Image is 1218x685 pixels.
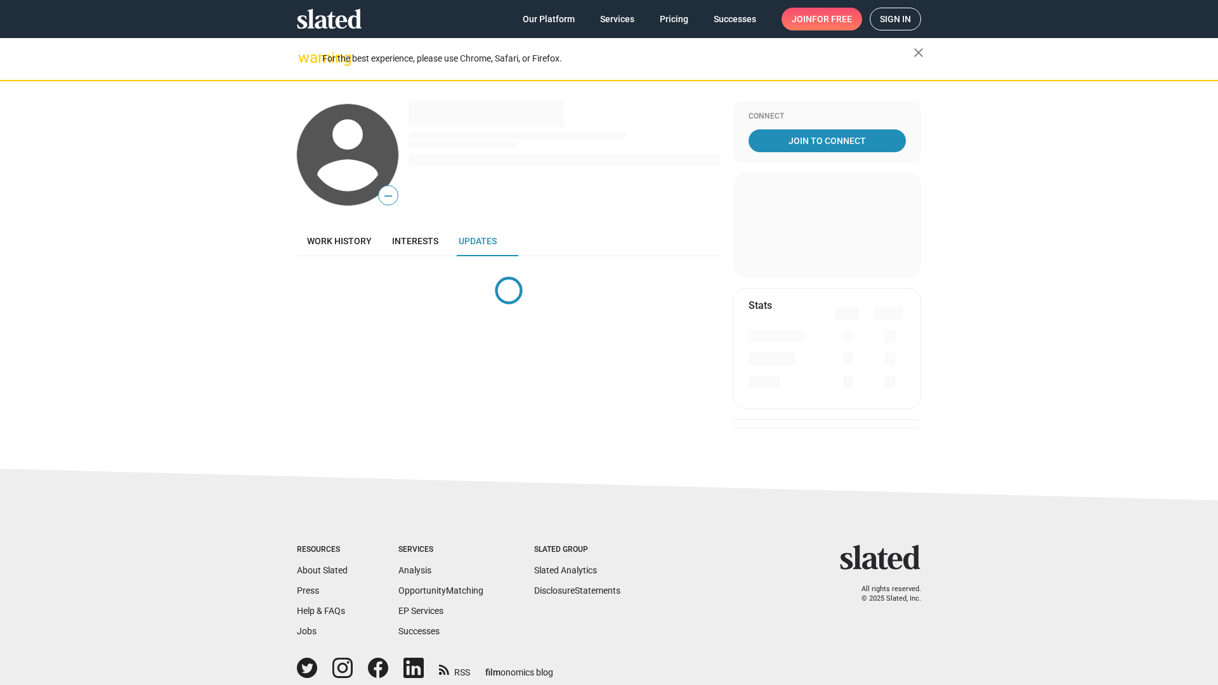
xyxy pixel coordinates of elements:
span: — [379,188,398,204]
a: EP Services [398,606,443,616]
a: Updates [449,226,507,256]
span: Successes [714,8,756,30]
a: RSS [439,659,470,679]
span: Sign in [880,8,911,30]
span: film [485,667,501,677]
div: Slated Group [534,545,620,555]
a: Our Platform [513,8,585,30]
a: OpportunityMatching [398,585,483,596]
a: Press [297,585,319,596]
a: Work history [297,226,382,256]
span: Work history [307,236,372,246]
span: Services [600,8,634,30]
div: Services [398,545,483,555]
span: for free [812,8,852,30]
mat-card-title: Stats [749,299,772,312]
span: Updates [459,236,497,246]
a: Jobs [297,626,317,636]
div: Connect [749,112,906,122]
div: For the best experience, please use Chrome, Safari, or Firefox. [322,50,913,67]
span: Pricing [660,8,688,30]
a: Help & FAQs [297,606,345,616]
mat-icon: warning [298,50,313,65]
span: Interests [392,236,438,246]
mat-icon: close [911,45,926,60]
a: Services [590,8,645,30]
span: Our Platform [523,8,575,30]
span: Join To Connect [751,129,903,152]
a: Interests [382,226,449,256]
a: Pricing [650,8,698,30]
p: All rights reserved. © 2025 Slated, Inc. [848,585,921,603]
a: filmonomics blog [485,656,553,679]
div: Resources [297,545,348,555]
a: Join To Connect [749,129,906,152]
a: Joinfor free [782,8,862,30]
span: Join [792,8,852,30]
a: Sign in [870,8,921,30]
a: Slated Analytics [534,565,597,575]
a: Successes [398,626,440,636]
a: DisclosureStatements [534,585,620,596]
a: Successes [704,8,766,30]
a: About Slated [297,565,348,575]
a: Analysis [398,565,431,575]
